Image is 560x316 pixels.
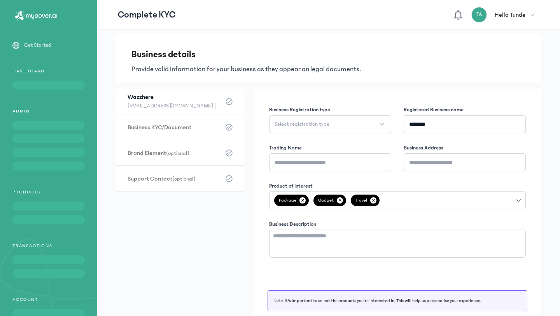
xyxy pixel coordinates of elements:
[273,298,521,304] p: Note:
[274,195,309,206] span: Package
[269,182,313,190] label: Product of Interest
[471,7,487,23] div: TA
[269,106,330,114] label: Business Registration type
[404,144,443,152] label: Business Address
[131,48,526,61] h3: Business details
[313,195,346,206] span: Gadget
[351,195,380,206] span: Travel
[285,298,481,303] span: It's important to select the products you're interested in. This will help us personalise your ex...
[370,197,376,204] p: ✕
[128,93,221,101] h3: Wazzhere
[337,197,343,204] p: ✕
[471,7,539,23] button: TAHello Tunde
[128,101,221,111] span: [EMAIL_ADDRESS][DOMAIN_NAME] || 07059915982
[118,9,175,21] p: Complete KYC
[128,174,221,183] h3: Support Contact
[24,41,51,49] p: Get Started
[404,106,464,114] label: Registered Business name
[269,144,302,152] label: Trading Name
[275,120,329,128] span: Select registration type
[495,10,525,19] p: Hello Tunde
[269,220,316,228] label: Business Description
[128,149,221,157] h3: Brand Element
[269,115,391,133] button: Select registration type
[172,176,196,182] span: (optional)
[131,64,526,75] p: Provide valid information for your business as they appear on legal documents.
[299,197,306,204] p: ✕
[166,150,189,156] span: (optional)
[128,123,221,132] h3: Business KYC/Document
[269,191,526,209] button: Package✕Gadget✕Travel✕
